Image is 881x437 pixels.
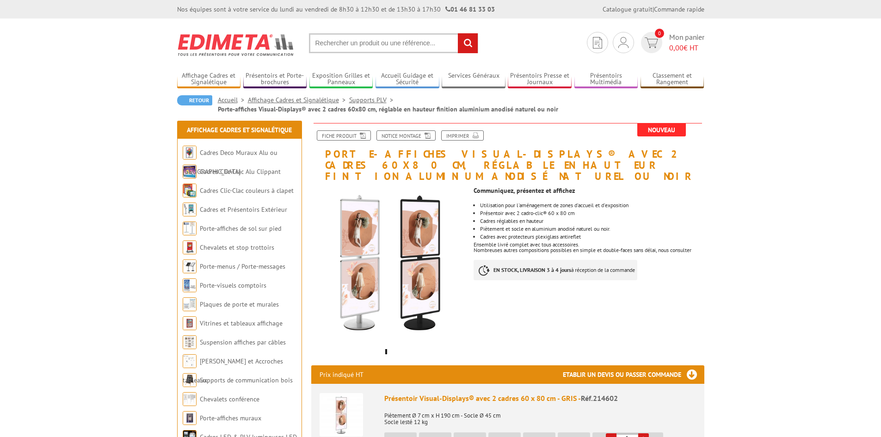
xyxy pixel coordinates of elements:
span: € HT [669,43,704,53]
img: Edimeta [177,28,295,62]
a: Vitrines et tableaux affichage [200,319,283,327]
a: Chevalets et stop trottoirs [200,243,274,252]
img: Porte-affiches de sol sur pied [183,222,197,235]
span: Nouveau [637,123,686,136]
a: Porte-affiches de sol sur pied [200,224,281,233]
p: à réception de la commande [474,260,637,280]
img: Chevalets conférence [183,392,197,406]
li: Utilisation pour l'aménagement de zones d'accueil et d'exposition [480,203,704,208]
a: Affichage Cadres et Signalétique [248,96,349,104]
li: Piètement et socle en aluminium anodisé naturel ou noir. [480,226,704,232]
a: Chevalets conférence [200,395,259,403]
a: Cadres Clic-Clac couleurs à clapet [200,186,294,195]
li: Porte-affiches Visual-Displays® avec 2 cadres 60x80 cm, réglable en hauteur finition aluminium an... [218,105,558,114]
a: Commande rapide [654,5,704,13]
a: Porte-menus / Porte-messages [200,262,285,271]
img: Porte-visuels comptoirs [183,278,197,292]
span: 0 [655,29,664,38]
img: Cadres Deco Muraux Alu ou Bois [183,146,197,160]
img: devis rapide [618,37,628,48]
a: Supports de communication bois [200,376,293,384]
p: Ensemble livré complet avec tous accessoires. Nombreuses autres compositions possibles en simple ... [474,242,704,253]
a: Supports PLV [349,96,397,104]
a: Catalogue gratuit [603,5,653,13]
img: Chevalets et stop trottoirs [183,240,197,254]
a: Affichage Cadres et Signalétique [177,72,241,87]
p: Piètement Ø 7 cm x H 190 cm - Socle Ø 45 cm Socle lesté 12 kg [384,406,696,425]
a: Classement et Rangement [641,72,704,87]
strong: Communiquez, présentez et affichez [474,186,575,195]
a: Présentoirs et Porte-brochures [243,72,307,87]
a: Porte-visuels comptoirs [200,281,266,289]
a: Présentoirs Multimédia [574,72,638,87]
a: Retour [177,95,212,105]
img: Porte-menus / Porte-messages [183,259,197,273]
a: Cadres Deco Muraux Alu ou [GEOGRAPHIC_DATA] [183,148,277,176]
li: Cadres réglables en hauteur [480,218,704,224]
a: Fiche produit [317,130,371,141]
a: Exposition Grilles et Panneaux [309,72,373,87]
a: Accueil [218,96,248,104]
img: porte_affiches_visual_displays_avec_2_cadres_60_x_80_cm_reglable_en_hauteur_finition_aluminium_an... [311,187,467,343]
a: Imprimer [441,130,484,141]
a: Notice Montage [376,130,436,141]
strong: EN STOCK, LIVRAISON 3 à 4 jours [493,266,571,273]
input: Rechercher un produit ou une référence... [309,33,478,53]
img: Cadres Clic-Clac couleurs à clapet [183,184,197,197]
img: Vitrines et tableaux affichage [183,316,197,330]
div: Nos équipes sont à votre service du lundi au vendredi de 8h30 à 12h30 et de 13h30 à 17h30 [177,5,495,14]
strong: 01 46 81 33 03 [445,5,495,13]
li: Présentoir avec 2 cadro-clic® 60 x 80 cm [480,210,704,216]
h3: Etablir un devis ou passer commande [563,365,704,384]
img: Présentoir Visual-Displays® avec 2 cadres 60 x 80 cm - GRIS [320,393,363,437]
img: Cimaises et Accroches tableaux [183,354,197,368]
a: Présentoirs Presse et Journaux [508,72,572,87]
img: devis rapide [593,37,602,49]
a: Plaques de porte et murales [200,300,279,308]
li: Cadres avec protecteurs plexiglass antireflet [480,234,704,240]
img: devis rapide [645,37,658,48]
h1: Porte-affiches Visual-Displays® avec 2 cadres 60x80 cm, réglable en hauteur finition aluminium an... [304,123,711,182]
a: Accueil Guidage et Sécurité [376,72,439,87]
a: Services Généraux [442,72,505,87]
img: Porte-affiches muraux [183,411,197,425]
a: [PERSON_NAME] et Accroches tableaux [183,357,283,384]
input: rechercher [458,33,478,53]
a: Cadres et Présentoirs Extérieur [200,205,287,214]
p: Prix indiqué HT [320,365,363,384]
img: Cadres et Présentoirs Extérieur [183,203,197,216]
a: Affichage Cadres et Signalétique [187,126,292,134]
span: Réf.214602 [581,394,618,403]
a: Porte-affiches muraux [200,414,261,422]
a: Cadres Clic-Clac Alu Clippant [200,167,281,176]
img: Plaques de porte et murales [183,297,197,311]
img: Suspension affiches par câbles [183,335,197,349]
div: Présentoir Visual-Displays® avec 2 cadres 60 x 80 cm - GRIS - [384,393,696,404]
a: Suspension affiches par câbles [200,338,286,346]
span: 0,00 [669,43,684,52]
a: devis rapide 0 Mon panier 0,00€ HT [639,32,704,53]
div: | [603,5,704,14]
span: Mon panier [669,32,704,53]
